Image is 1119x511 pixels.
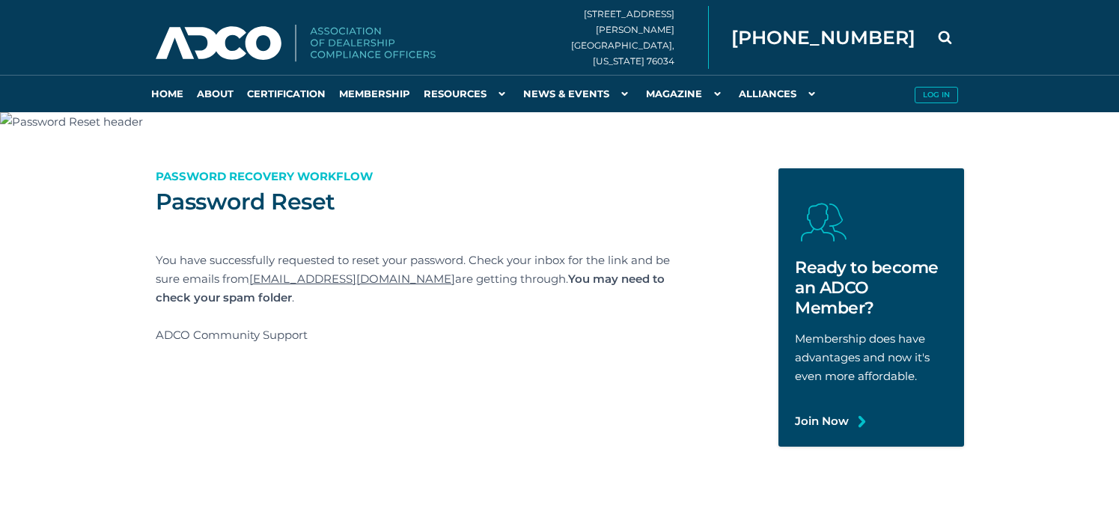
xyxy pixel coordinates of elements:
a: News & Events [516,75,639,112]
a: Home [144,75,190,112]
p: Membership does have advantages and now it's even more affordable. [795,329,948,385]
a: Resources [417,75,516,112]
div: [STREET_ADDRESS][PERSON_NAME] [GEOGRAPHIC_DATA], [US_STATE] 76034 [571,6,709,69]
p: Password Recovery Workflow [156,167,687,186]
h2: Ready to become an ADCO Member? [795,257,948,318]
img: Association of Dealership Compliance Officers logo [156,25,436,62]
a: Certification [240,75,332,112]
a: Membership [332,75,417,112]
a: Log in [908,75,964,112]
a: Alliances [732,75,826,112]
a: Join Now [795,411,849,430]
h1: Password Reset [156,187,687,217]
a: Magazine [639,75,732,112]
p: ADCO Community Support [156,325,687,344]
button: Log in [915,87,958,103]
p: You have successfully requested to reset your password. Check your inbox for the link and be sure... [156,251,687,307]
a: About [190,75,240,112]
span: [PHONE_NUMBER] [731,28,915,47]
a: [EMAIL_ADDRESS][DOMAIN_NAME] [249,272,455,286]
